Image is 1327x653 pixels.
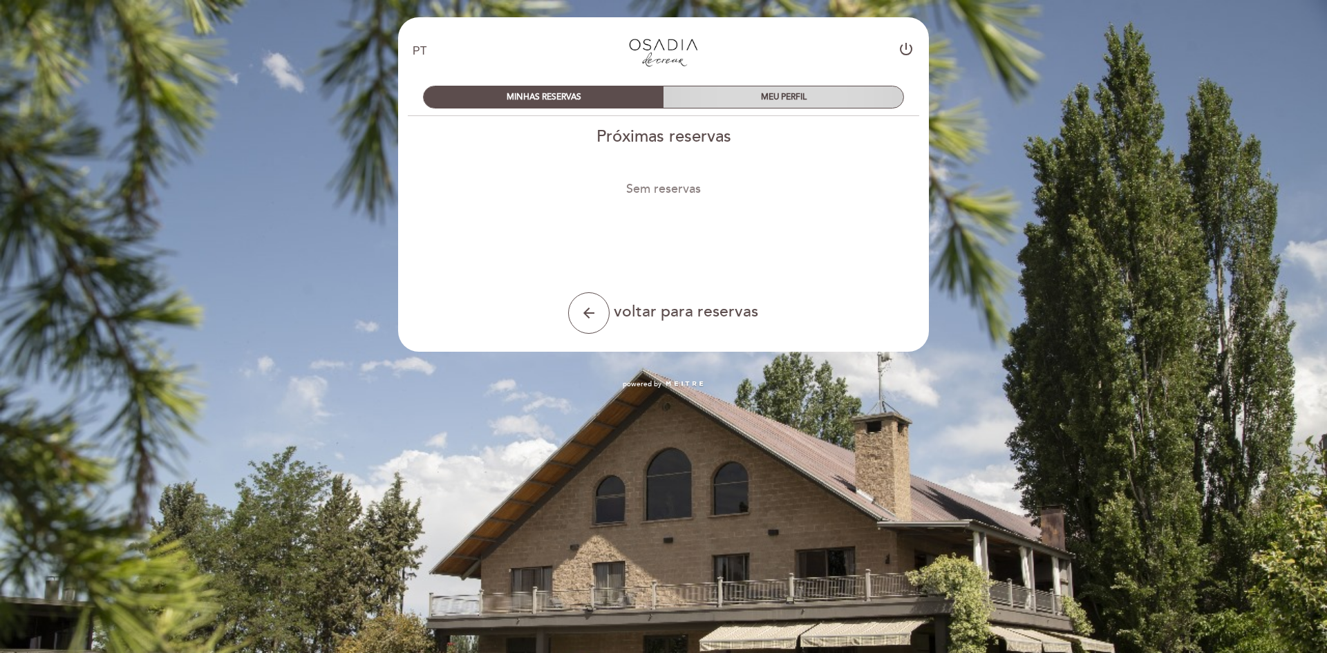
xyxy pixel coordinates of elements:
[898,41,914,57] i: power_settings_new
[577,32,750,70] a: Restaurante Osadía de Crear
[614,302,758,321] span: voltar para reservas
[397,126,930,146] h2: Próximas reservas
[623,379,661,389] span: powered by
[665,381,704,388] img: MEITRE
[663,86,903,108] div: MEU PERFIL
[623,379,704,389] a: powered by
[898,41,914,62] button: power_settings_new
[568,292,610,334] button: arrow_back
[397,181,930,196] div: Sem reservas
[581,305,597,321] i: arrow_back
[424,86,663,108] div: MINHAS RESERVAS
